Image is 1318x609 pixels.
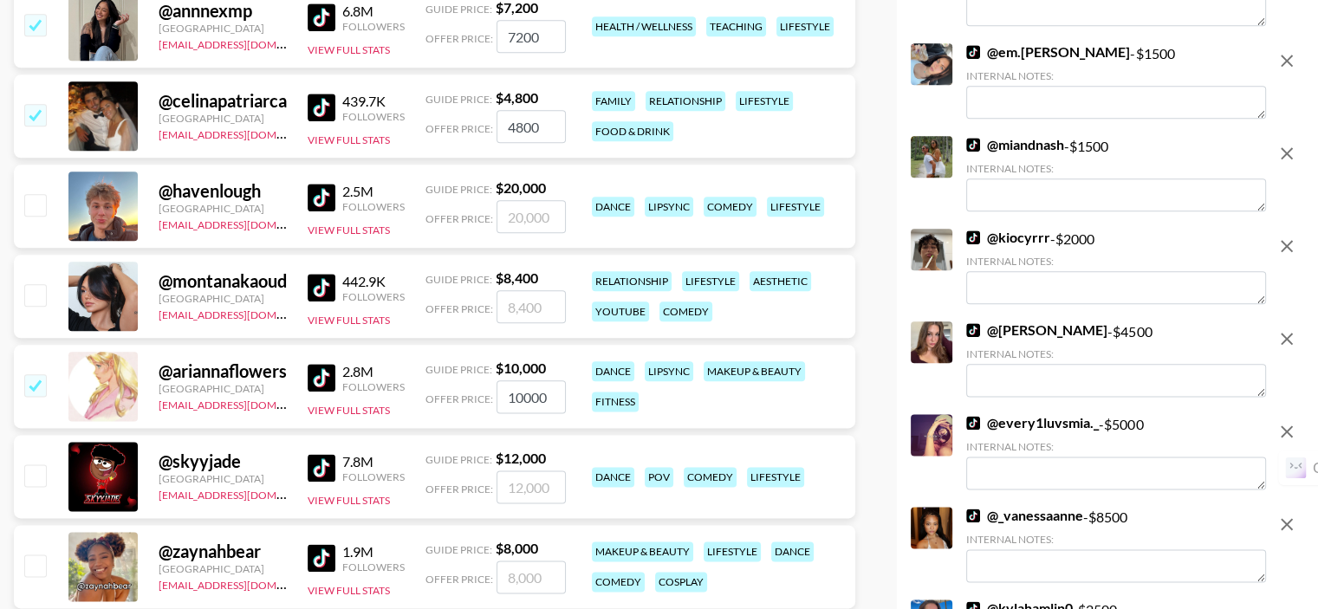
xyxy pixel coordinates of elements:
[425,573,493,586] span: Offer Price:
[592,91,635,111] div: family
[966,321,1266,397] div: - $ 4500
[425,483,493,496] span: Offer Price:
[1269,136,1304,171] button: remove
[425,3,492,16] span: Guide Price:
[684,467,737,487] div: comedy
[645,197,693,217] div: lipsync
[966,230,980,244] img: TikTok
[592,301,649,321] div: youtube
[159,202,287,215] div: [GEOGRAPHIC_DATA]
[966,138,980,152] img: TikTok
[308,584,390,597] button: View Full Stats
[342,543,405,560] div: 1.9M
[308,544,335,572] img: TikTok
[592,541,693,561] div: makeup & beauty
[308,404,390,417] button: View Full Stats
[159,90,287,112] div: @ celinapatriarca
[592,16,696,36] div: health / wellness
[425,363,492,376] span: Guide Price:
[342,93,405,110] div: 439.7K
[966,43,1266,119] div: - $ 1500
[592,467,634,487] div: dance
[497,20,566,53] input: 7,200
[425,543,492,556] span: Guide Price:
[496,269,538,286] strong: $ 8,400
[425,302,493,315] span: Offer Price:
[342,3,405,20] div: 6.8M
[966,347,1266,360] div: Internal Notes:
[704,361,805,381] div: makeup & beauty
[1269,229,1304,263] button: remove
[966,509,980,522] img: TikTok
[159,382,287,395] div: [GEOGRAPHIC_DATA]
[342,273,405,290] div: 442.9K
[496,450,546,466] strong: $ 12,000
[425,93,492,106] span: Guide Price:
[966,414,1266,489] div: - $ 5000
[159,541,287,562] div: @ zaynahbear
[342,363,405,380] div: 2.8M
[966,136,1266,211] div: - $ 1500
[750,271,811,291] div: aesthetic
[342,453,405,470] div: 7.8M
[1269,507,1304,541] button: remove
[497,200,566,233] input: 20,000
[159,562,287,575] div: [GEOGRAPHIC_DATA]
[308,94,335,121] img: TikTok
[966,416,980,430] img: TikTok
[342,380,405,393] div: Followers
[592,121,673,141] div: food & drink
[425,453,492,466] span: Guide Price:
[308,364,335,392] img: TikTok
[1269,414,1304,449] button: remove
[645,467,673,487] div: pov
[592,361,634,381] div: dance
[308,3,335,31] img: TikTok
[966,43,1130,61] a: @em.[PERSON_NAME]
[342,110,405,123] div: Followers
[425,32,493,45] span: Offer Price:
[966,414,1099,431] a: @every1luvsmia._
[159,35,333,51] a: [EMAIL_ADDRESS][DOMAIN_NAME]
[592,271,672,291] div: relationship
[682,271,739,291] div: lifestyle
[425,212,493,225] span: Offer Price:
[497,560,566,593] input: 8,000
[966,69,1266,82] div: Internal Notes:
[497,470,566,503] input: 12,000
[425,273,492,286] span: Guide Price:
[159,450,287,472] div: @ skyyjade
[646,91,725,111] div: relationship
[496,89,538,106] strong: $ 4,800
[496,360,546,376] strong: $ 10,000
[308,494,390,507] button: View Full Stats
[342,470,405,483] div: Followers
[767,197,824,217] div: lifestyle
[966,440,1266,453] div: Internal Notes:
[592,572,645,592] div: comedy
[747,467,804,487] div: lifestyle
[966,533,1266,546] div: Internal Notes:
[966,323,980,337] img: TikTok
[342,290,405,303] div: Followers
[342,183,405,200] div: 2.5M
[308,224,390,236] button: View Full Stats
[425,183,492,196] span: Guide Price:
[497,110,566,143] input: 4,800
[1269,43,1304,78] button: remove
[159,112,287,125] div: [GEOGRAPHIC_DATA]
[497,380,566,413] input: 10,000
[704,197,756,217] div: comedy
[706,16,766,36] div: teaching
[159,395,333,411] a: [EMAIL_ADDRESS][DOMAIN_NAME]
[308,274,335,301] img: TikTok
[966,162,1266,175] div: Internal Notes:
[496,179,546,196] strong: $ 20,000
[342,200,405,213] div: Followers
[1269,321,1304,356] button: remove
[159,360,287,382] div: @ ariannaflowers
[308,184,335,211] img: TikTok
[966,321,1107,339] a: @[PERSON_NAME]
[159,305,333,321] a: [EMAIL_ADDRESS][DOMAIN_NAME]
[966,229,1050,246] a: @kiocyrrr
